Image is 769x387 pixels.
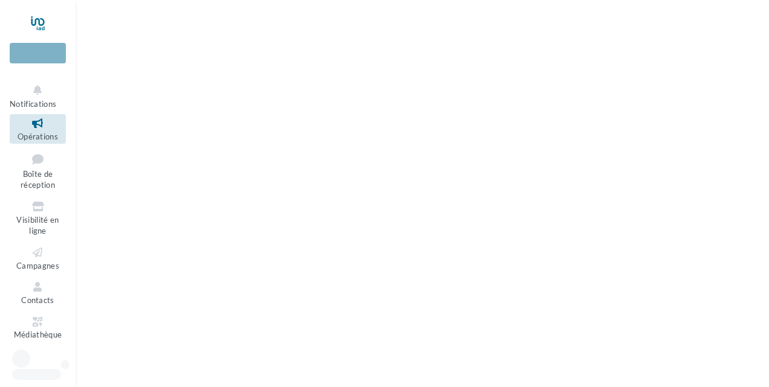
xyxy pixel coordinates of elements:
span: Opérations [18,132,58,141]
span: Boîte de réception [21,169,55,190]
div: Nouvelle campagne [10,43,66,63]
a: Boîte de réception [10,149,66,193]
a: Médiathèque [10,313,66,342]
span: Campagnes [16,261,59,270]
span: Médiathèque [14,330,62,340]
span: Notifications [10,99,56,109]
a: Opérations [10,114,66,144]
span: Visibilité en ligne [16,215,59,236]
span: Contacts [21,295,54,305]
a: Contacts [10,278,66,307]
a: Visibilité en ligne [10,197,66,238]
a: Campagnes [10,243,66,273]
